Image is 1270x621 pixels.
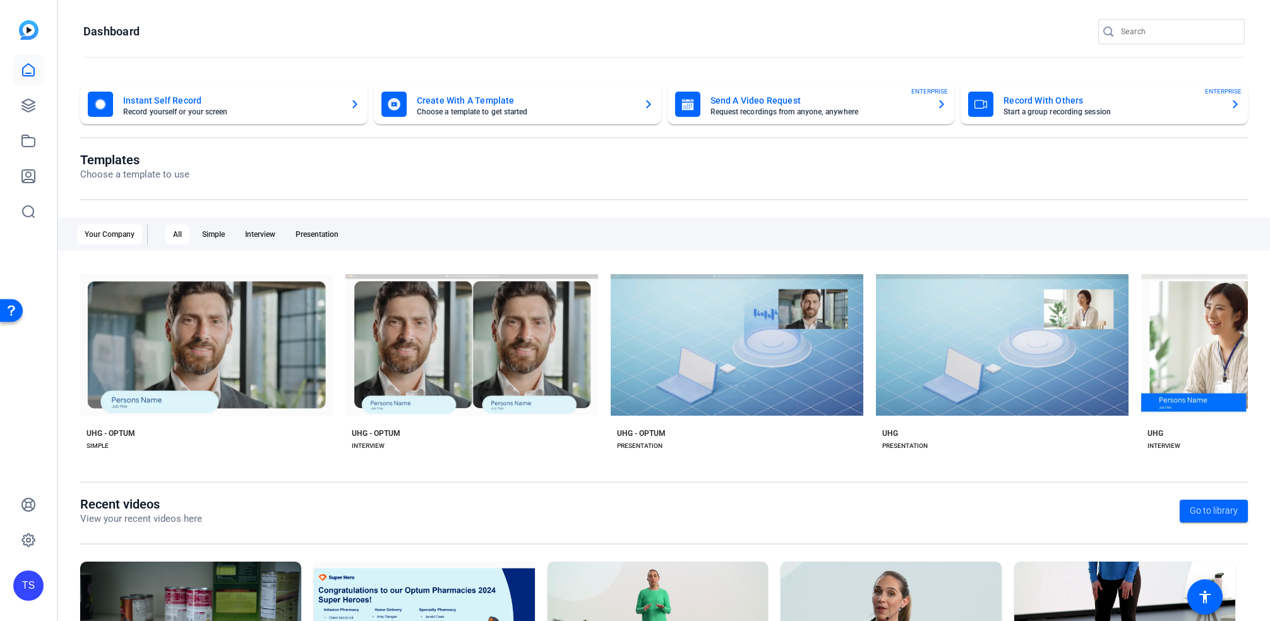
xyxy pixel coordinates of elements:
[80,84,368,124] button: Instant Self RecordRecord yourself or your screen
[19,20,39,40] img: blue-gradient.svg
[374,84,661,124] button: Create With A TemplateChoose a template to get started
[1190,504,1238,517] span: Go to library
[417,93,633,108] mat-card-title: Create With A Template
[80,167,189,182] p: Choose a template to use
[1003,108,1220,116] mat-card-subtitle: Start a group recording session
[165,224,189,244] div: All
[87,428,135,438] div: UHG - OPTUM
[1197,589,1213,605] mat-icon: accessibility
[80,497,202,512] h1: Recent videos
[80,152,189,167] h1: Templates
[288,224,346,244] div: Presentation
[77,224,142,244] div: Your Company
[668,84,955,124] button: Send A Video RequestRequest recordings from anyone, anywhereENTERPRISE
[882,428,898,438] div: UHG
[123,108,340,116] mat-card-subtitle: Record yourself or your screen
[237,224,283,244] div: Interview
[617,428,666,438] div: UHG - OPTUM
[80,512,202,526] p: View your recent videos here
[417,108,633,116] mat-card-subtitle: Choose a template to get started
[83,24,140,39] h1: Dashboard
[1121,24,1235,39] input: Search
[352,428,400,438] div: UHG - OPTUM
[123,93,340,108] mat-card-title: Instant Self Record
[1205,87,1242,96] span: ENTERPRISE
[882,441,928,451] div: PRESENTATION
[1180,500,1248,522] a: Go to library
[13,570,44,601] div: TS
[961,84,1248,124] button: Record With OthersStart a group recording sessionENTERPRISE
[352,441,385,451] div: INTERVIEW
[710,108,927,116] mat-card-subtitle: Request recordings from anyone, anywhere
[710,93,927,108] mat-card-title: Send A Video Request
[1003,93,1220,108] mat-card-title: Record With Others
[87,441,109,451] div: SIMPLE
[1147,428,1163,438] div: UHG
[617,441,662,451] div: PRESENTATION
[1147,441,1180,451] div: INTERVIEW
[195,224,232,244] div: Simple
[911,87,948,96] span: ENTERPRISE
